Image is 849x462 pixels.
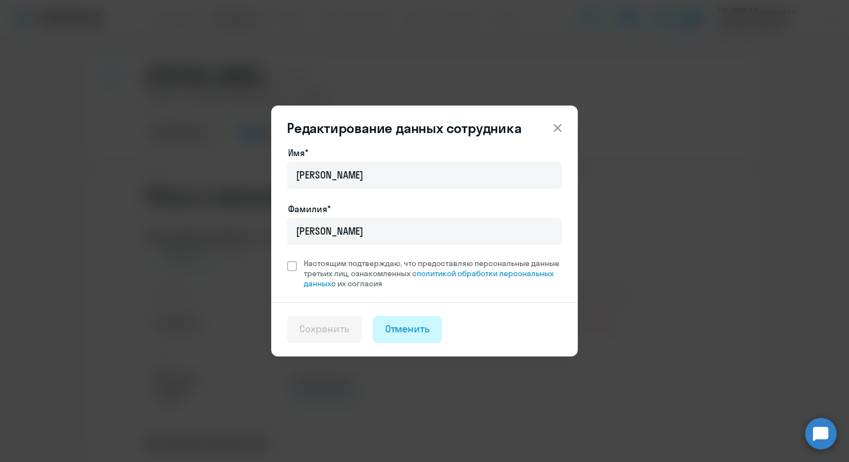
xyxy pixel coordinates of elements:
button: Отменить [373,316,442,343]
a: политикой обработки персональных данных [304,268,554,289]
label: Фамилия* [288,202,331,216]
span: Настоящим подтверждаю, что предоставляю персональные данные третьих лиц, ознакомленных с с их сог... [304,258,562,289]
button: Сохранить [287,316,362,343]
div: Сохранить [299,322,349,336]
header: Редактирование данных сотрудника [271,119,578,137]
div: Отменить [385,322,430,336]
